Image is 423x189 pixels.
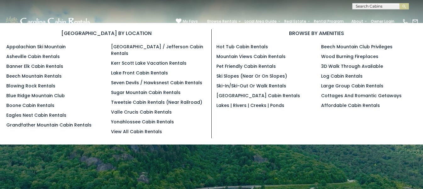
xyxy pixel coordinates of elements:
[321,102,380,109] a: Affordable Cabin Rentals
[216,83,286,89] a: Ski-in/Ski-Out or Walk Rentals
[321,92,402,99] a: Cottages and Romantic Getaways
[216,63,276,69] a: Pet Friendly Cabin Rentals
[216,92,300,99] a: [GEOGRAPHIC_DATA] Cabin Rentals
[6,102,54,109] a: Boone Cabin Rentals
[6,44,66,50] a: Appalachian Ski Mountain
[216,44,268,50] a: Hot Tub Cabin Rentals
[321,53,378,60] a: Wood Burning Fireplaces
[111,44,203,56] a: [GEOGRAPHIC_DATA] / Jefferson Cabin Rentals
[242,17,280,26] a: Local Area Guide
[216,73,287,79] a: Ski Slopes (Near or On Slopes)
[6,122,92,128] a: Grandfather Mountain Cabin Rentals
[183,19,198,24] span: My Favs
[5,15,92,28] img: White-1-1-2.png
[216,102,284,109] a: Lakes | Rivers | Creeks | Ponds
[321,63,383,69] a: 3D Walk Through Available
[321,73,363,79] a: Log Cabin Rentals
[368,17,398,26] a: Owner Login
[6,73,62,79] a: Beech Mountain Rentals
[204,17,240,26] a: Browse Rentals
[281,17,309,26] a: Real Estate
[111,99,202,105] a: Tweetsie Cabin Rentals (Near Railroad)
[216,53,286,60] a: Mountain Views Cabin Rentals
[311,17,347,26] a: Rental Program
[6,83,55,89] a: Blowing Rock Rentals
[111,80,202,86] a: Seven Devils / Hawksnest Cabin Rentals
[321,83,383,89] a: Large Group Cabin Rentals
[6,29,207,37] h3: [GEOGRAPHIC_DATA] BY LOCATION
[6,63,63,69] a: Banner Elk Cabin Rentals
[111,119,174,125] a: Yonahlossee Cabin Rentals
[348,17,366,26] a: About
[321,44,392,50] a: Beech Mountain Club Privileges
[176,18,198,25] a: My Favs
[216,29,417,37] h3: BROWSE BY AMENITIES
[6,92,65,99] a: Blue Ridge Mountain Club
[111,128,162,135] a: View All Cabin Rentals
[402,18,409,25] img: phone-regular-white.png
[111,89,181,96] a: Sugar Mountain Cabin Rentals
[6,53,60,60] a: Asheville Cabin Rentals
[111,109,172,115] a: Valle Crucis Cabin Rentals
[111,70,168,76] a: Lake Front Cabin Rentals
[412,18,418,25] img: mail-regular-white.png
[6,112,66,118] a: Eagles Nest Cabin Rentals
[111,60,186,66] a: Kerr Scott Lake Vacation Rentals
